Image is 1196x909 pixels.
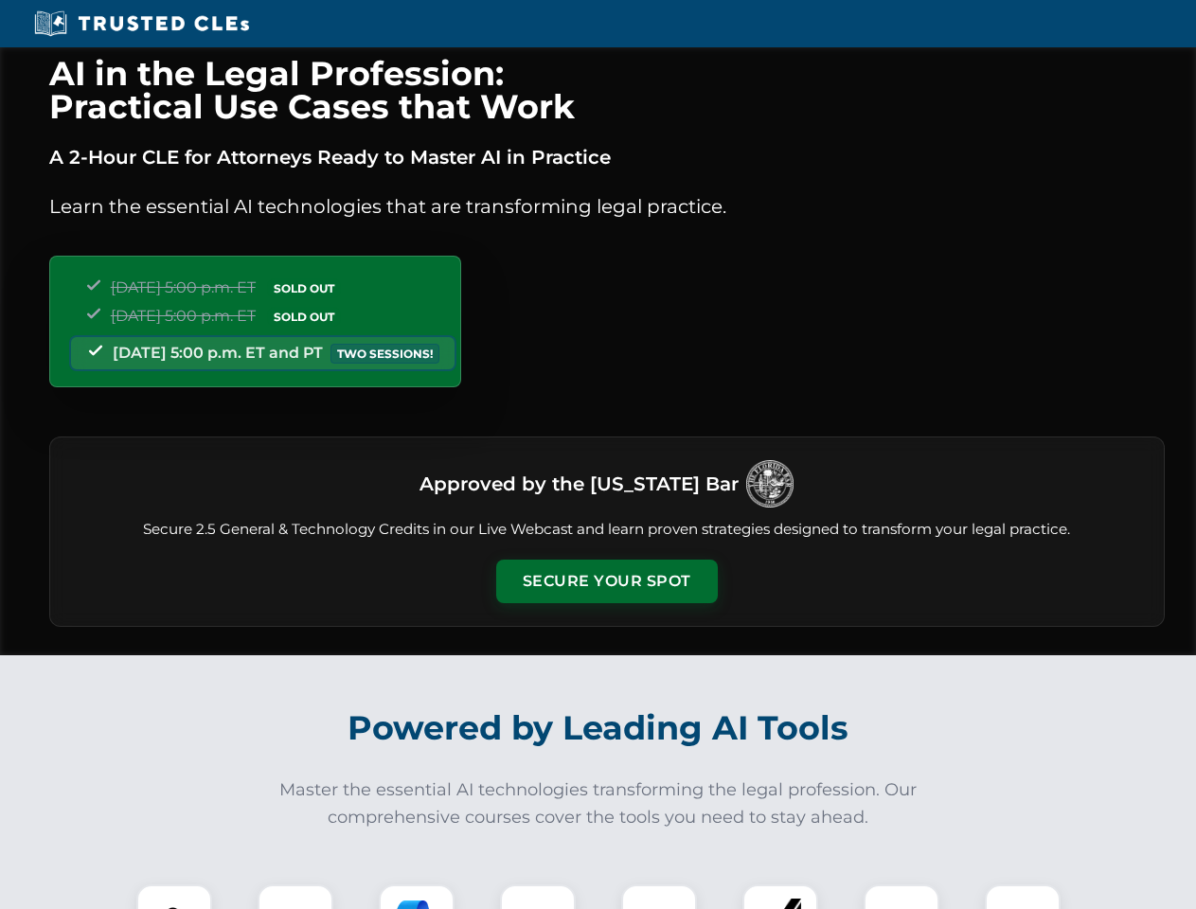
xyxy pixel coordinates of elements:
span: SOLD OUT [267,307,341,327]
p: A 2-Hour CLE for Attorneys Ready to Master AI in Practice [49,142,1165,172]
span: [DATE] 5:00 p.m. ET [111,307,256,325]
p: Secure 2.5 General & Technology Credits in our Live Webcast and learn proven strategies designed ... [73,519,1141,541]
img: Logo [746,460,794,508]
p: Master the essential AI technologies transforming the legal profession. Our comprehensive courses... [267,776,930,831]
h1: AI in the Legal Profession: Practical Use Cases that Work [49,57,1165,123]
img: Trusted CLEs [28,9,255,38]
h3: Approved by the [US_STATE] Bar [419,467,739,501]
p: Learn the essential AI technologies that are transforming legal practice. [49,191,1165,222]
span: SOLD OUT [267,278,341,298]
h2: Powered by Leading AI Tools [74,695,1123,761]
span: [DATE] 5:00 p.m. ET [111,278,256,296]
button: Secure Your Spot [496,560,718,603]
